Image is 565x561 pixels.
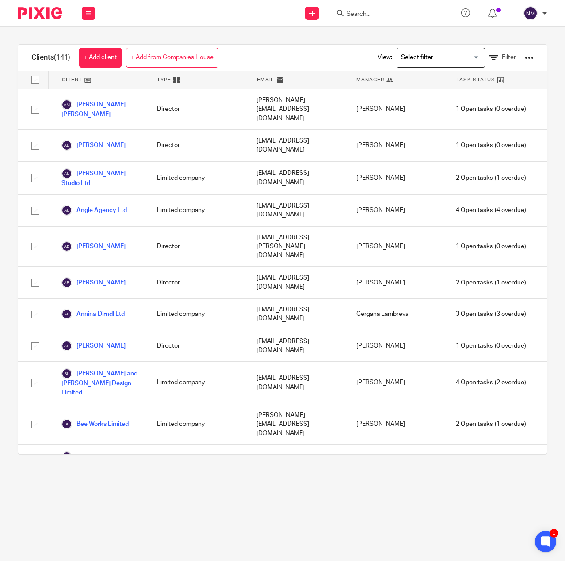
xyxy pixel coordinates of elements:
img: svg%3E [61,168,72,179]
div: --- [248,445,347,478]
span: (3 overdue) [456,310,526,318]
a: [PERSON_NAME] and [PERSON_NAME] Design Limited [61,368,139,397]
a: [PERSON_NAME] [61,341,126,351]
span: (1 overdue) [456,420,526,428]
span: (0 overdue) [456,341,526,350]
span: 3 Open tasks [456,310,493,318]
span: Task Status [456,76,495,83]
div: Director [148,330,248,362]
span: (4 overdue) [456,206,526,215]
span: 1 Open tasks [456,141,493,150]
span: (0 overdue) [456,242,526,251]
div: [PERSON_NAME] [347,227,447,267]
img: svg%3E [61,368,72,379]
span: (1 overdue) [456,174,526,182]
div: Gergana Lambreva [347,299,447,330]
a: [PERSON_NAME] [61,140,126,151]
div: Limited company [148,162,248,194]
input: Search [346,11,425,19]
div: Director [148,130,248,161]
div: Search for option [397,48,485,68]
input: Search for option [398,50,480,65]
span: Manager [356,76,384,83]
span: Type [157,76,171,83]
div: Limited company [148,362,248,404]
div: Director [148,89,248,129]
span: Filter [502,54,516,61]
div: [PERSON_NAME] [347,89,447,129]
h1: Clients [31,53,70,62]
div: [PERSON_NAME] [347,362,447,404]
input: Select all [27,72,44,88]
span: 1 Open tasks [456,242,493,251]
img: svg%3E [61,99,72,110]
span: 4 Open tasks [456,378,493,387]
div: 1 [550,529,558,538]
img: svg%3E [61,451,72,462]
div: [PERSON_NAME] [347,445,447,478]
img: svg%3E [61,140,72,151]
span: 2 Open tasks [456,278,493,287]
a: + Add from Companies House [126,48,218,68]
img: Pixie [18,7,62,19]
span: 1 Open tasks [456,341,493,350]
div: [EMAIL_ADDRESS][DOMAIN_NAME] [248,162,347,194]
div: [EMAIL_ADDRESS][DOMAIN_NAME] [248,299,347,330]
div: [EMAIL_ADDRESS][DOMAIN_NAME] [248,267,347,298]
div: [EMAIL_ADDRESS][PERSON_NAME][DOMAIN_NAME] [248,227,347,267]
div: [PERSON_NAME][EMAIL_ADDRESS][DOMAIN_NAME] [248,404,347,444]
div: [EMAIL_ADDRESS][DOMAIN_NAME] [248,330,347,362]
div: Director [148,267,248,298]
span: (0 overdue) [456,141,526,150]
a: + Add client [79,48,122,68]
div: [PERSON_NAME] [347,330,447,362]
div: [PERSON_NAME][EMAIL_ADDRESS][DOMAIN_NAME] [248,89,347,129]
div: [EMAIL_ADDRESS][DOMAIN_NAME] [248,130,347,161]
img: svg%3E [523,6,538,20]
div: [PERSON_NAME] [347,404,447,444]
span: 2 Open tasks [456,420,493,428]
a: [PERSON_NAME] [61,277,126,288]
img: svg%3E [61,309,72,319]
span: (0 overdue) [456,105,526,114]
span: (141) [54,54,70,61]
a: Bee Works Limited [61,419,129,429]
div: Limited company [148,299,248,330]
div: [PERSON_NAME] [347,267,447,298]
div: [EMAIL_ADDRESS][DOMAIN_NAME] [248,195,347,226]
a: [PERSON_NAME] [61,241,126,252]
span: Email [257,76,275,83]
div: [PERSON_NAME] [347,130,447,161]
div: [PERSON_NAME] [347,162,447,194]
img: svg%3E [61,241,72,252]
a: Annina Dirndl Ltd [61,309,125,319]
span: Client [62,76,82,83]
span: (2 overdue) [456,378,526,387]
div: Limited company [148,195,248,226]
span: (1 overdue) [456,278,526,287]
div: [PERSON_NAME] [347,195,447,226]
a: [PERSON_NAME] [PERSON_NAME] [61,451,139,471]
a: Angle Agency Ltd [61,205,127,216]
div: Director [148,227,248,267]
a: [PERSON_NAME] Studio Ltd [61,168,139,188]
img: svg%3E [61,277,72,288]
div: View: [364,45,534,71]
div: Limited company [148,404,248,444]
div: [EMAIL_ADDRESS][DOMAIN_NAME] [248,362,347,404]
div: Director [148,445,248,478]
a: [PERSON_NAME] [PERSON_NAME] [61,99,139,119]
img: svg%3E [61,341,72,351]
img: svg%3E [61,419,72,429]
img: svg%3E [61,205,72,216]
span: 1 Open tasks [456,105,493,114]
span: 4 Open tasks [456,206,493,215]
span: 2 Open tasks [456,174,493,182]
